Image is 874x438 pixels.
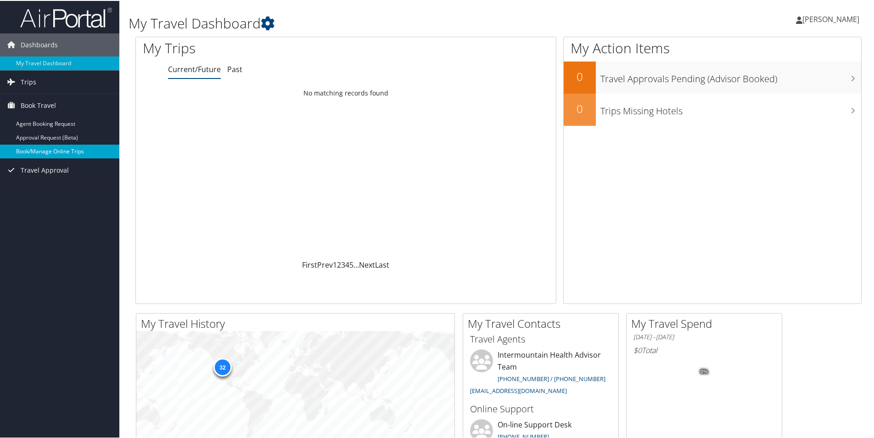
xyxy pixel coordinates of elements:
[465,348,616,398] li: Intermountain Health Advisor Team
[333,259,337,269] a: 1
[700,368,708,374] tspan: 0%
[341,259,345,269] a: 3
[470,402,611,415] h3: Online Support
[136,84,556,101] td: No matching records found
[21,93,56,116] span: Book Travel
[564,68,596,84] h2: 0
[631,315,782,331] h2: My Travel Spend
[302,259,317,269] a: First
[564,100,596,116] h2: 0
[129,13,622,32] h1: My Travel Dashboard
[353,259,359,269] span: …
[564,61,861,93] a: 0Travel Approvals Pending (Advisor Booked)
[470,332,611,345] h3: Travel Agents
[168,63,221,73] a: Current/Future
[468,315,618,331] h2: My Travel Contacts
[337,259,341,269] a: 2
[21,70,36,93] span: Trips
[796,5,868,32] a: [PERSON_NAME]
[375,259,389,269] a: Last
[633,332,775,341] h6: [DATE] - [DATE]
[802,13,859,23] span: [PERSON_NAME]
[633,344,642,354] span: $0
[227,63,242,73] a: Past
[564,93,861,125] a: 0Trips Missing Hotels
[345,259,349,269] a: 4
[349,259,353,269] a: 5
[141,315,454,331] h2: My Travel History
[213,357,231,376] div: 32
[20,6,112,28] img: airportal-logo.png
[470,386,567,394] a: [EMAIL_ADDRESS][DOMAIN_NAME]
[359,259,375,269] a: Next
[143,38,374,57] h1: My Trips
[317,259,333,269] a: Prev
[498,374,605,382] a: [PHONE_NUMBER] / [PHONE_NUMBER]
[21,158,69,181] span: Travel Approval
[633,344,775,354] h6: Total
[600,67,861,84] h3: Travel Approvals Pending (Advisor Booked)
[21,33,58,56] span: Dashboards
[600,99,861,117] h3: Trips Missing Hotels
[564,38,861,57] h1: My Action Items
